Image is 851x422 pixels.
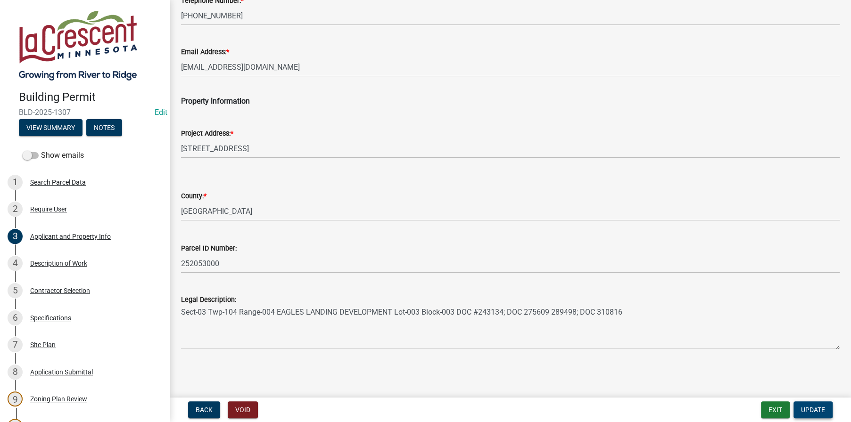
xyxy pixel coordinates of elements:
label: Parcel ID Number: [181,245,237,252]
span: Back [196,406,213,414]
label: Legal Description: [181,297,236,303]
div: 8 [8,365,23,380]
div: Search Parcel Data [30,179,86,186]
label: Show emails [23,150,84,161]
div: Application Submittal [30,369,93,375]
wm-modal-confirm: Notes [86,124,122,132]
button: Notes [86,119,122,136]
label: Email Address: [181,49,229,56]
div: Contractor Selection [30,287,90,294]
div: 2 [8,202,23,217]
div: 4 [8,256,23,271]
div: Zoning Plan Review [30,396,87,402]
wm-modal-confirm: Edit Application Number [155,108,167,117]
button: Back [188,401,220,418]
div: Specifications [30,315,71,321]
button: View Summary [19,119,83,136]
span: Property Information [181,97,250,105]
div: Description of Work [30,260,87,267]
button: Update [793,401,833,418]
label: County: [181,193,207,200]
img: City of La Crescent, Minnesota [19,10,137,81]
button: Void [228,401,258,418]
button: Exit [761,401,790,418]
div: Require User [30,206,67,212]
div: 7 [8,337,23,352]
div: 9 [8,391,23,406]
div: Site Plan [30,341,56,348]
span: Update [801,406,825,414]
div: 3 [8,229,23,244]
div: 5 [8,283,23,298]
div: Applicant and Property Info [30,233,111,240]
h4: Building Permit [19,90,162,104]
a: Edit [155,108,167,117]
span: BLD-2025-1307 [19,108,151,117]
label: Project Address: [181,130,233,137]
div: 6 [8,310,23,325]
wm-modal-confirm: Summary [19,124,83,132]
div: 1 [8,175,23,190]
